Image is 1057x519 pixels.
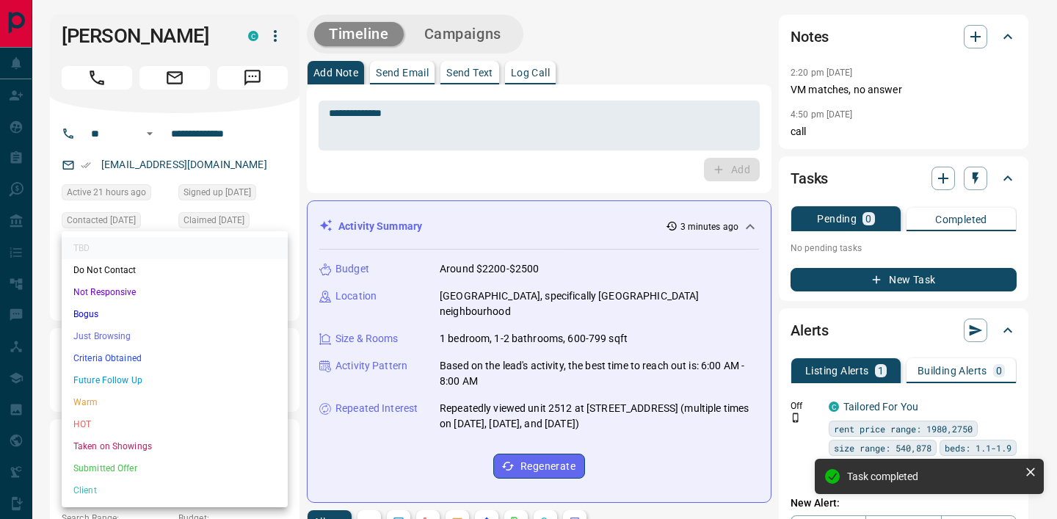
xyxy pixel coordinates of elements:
li: Warm [62,391,288,413]
div: Task completed [847,471,1019,482]
li: Do Not Contact [62,259,288,281]
li: Client [62,479,288,501]
li: Just Browsing [62,325,288,347]
li: Not Responsive [62,281,288,303]
li: HOT [62,413,288,435]
li: Taken on Showings [62,435,288,457]
li: Criteria Obtained [62,347,288,369]
li: Submitted Offer [62,457,288,479]
li: Future Follow Up [62,369,288,391]
li: Bogus [62,303,288,325]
